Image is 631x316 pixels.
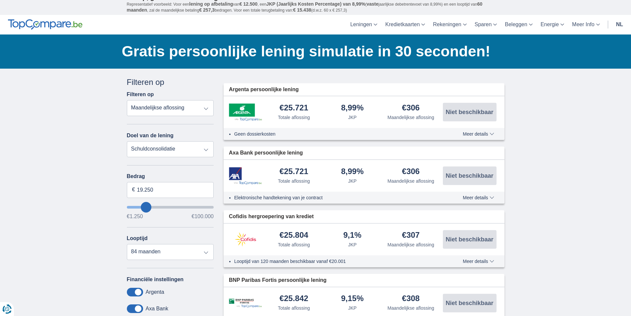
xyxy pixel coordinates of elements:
p: Representatief voorbeeld: Voor een van , een ( jaarlijkse debetrentevoet van 8,99%) en een loopti... [127,1,504,13]
div: Totale aflossing [278,114,310,121]
div: Totale aflossing [278,178,310,184]
li: Geen dossierkosten [234,131,439,137]
div: €306 [402,104,420,113]
div: €25.804 [280,231,308,240]
div: Totale aflossing [278,305,310,311]
img: product.pl.alt Axa Bank [229,167,262,185]
label: Doel van de lening [127,133,174,139]
button: Niet beschikbaar [443,230,497,249]
div: €306 [402,167,420,176]
div: Maandelijkse aflossing [388,178,434,184]
span: Axa Bank persoonlijke lening [229,149,303,157]
div: €307 [402,231,420,240]
span: 60 maanden [127,1,483,13]
div: JKP [348,178,357,184]
div: Filteren op [127,77,214,88]
span: Niet beschikbaar [446,109,493,115]
img: product.pl.alt Cofidis [229,231,262,248]
span: Niet beschikbaar [446,300,493,306]
span: € 12.500 [239,1,258,7]
div: 8,99% [341,104,364,113]
div: Maandelijkse aflossing [388,241,434,248]
span: € 257,3 [199,7,215,13]
div: €25.721 [280,167,308,176]
label: Argenta [146,289,164,295]
button: Niet beschikbaar [443,294,497,312]
span: BNP Paribas Fortis persoonlijke lening [229,277,327,284]
label: Axa Bank [146,306,168,312]
a: Leningen [346,15,381,34]
div: 9,1% [343,231,361,240]
span: Meer details [463,259,494,264]
span: € [132,186,135,194]
div: €25.842 [280,294,308,303]
span: €1.250 [127,214,143,219]
button: Niet beschikbaar [443,103,497,121]
button: Meer details [458,195,499,200]
button: Meer details [458,131,499,137]
span: €100.000 [191,214,214,219]
span: Argenta persoonlijke lening [229,86,299,94]
div: €308 [402,294,420,303]
span: Meer details [463,195,494,200]
span: Cofidis hergroepering van krediet [229,213,314,221]
div: €25.721 [280,104,308,113]
button: Meer details [458,259,499,264]
div: Totale aflossing [278,241,310,248]
label: Looptijd [127,235,148,241]
div: JKP [348,305,357,311]
a: nl [612,15,627,34]
img: product.pl.alt Argenta [229,103,262,121]
span: € 15.438 [293,7,311,13]
a: Sparen [471,15,501,34]
span: lening op afbetaling [189,1,233,7]
div: 8,99% [341,167,364,176]
span: Niet beschikbaar [446,236,493,242]
div: Maandelijkse aflossing [388,305,434,311]
img: product.pl.alt BNP Paribas Fortis [229,298,262,308]
li: Elektronische handtekening van je contract [234,194,439,201]
a: Kredietkaarten [381,15,429,34]
span: Meer details [463,132,494,136]
div: JKP [348,114,357,121]
a: Rekeningen [429,15,470,34]
label: Filteren op [127,92,154,97]
div: Maandelijkse aflossing [388,114,434,121]
div: 9,15% [341,294,364,303]
h1: Gratis persoonlijke lening simulatie in 30 seconden! [122,41,504,62]
img: TopCompare [8,19,82,30]
label: Financiële instellingen [127,277,184,283]
span: vaste [367,1,379,7]
span: Niet beschikbaar [446,173,493,179]
div: JKP [348,241,357,248]
input: wantToBorrow [127,206,214,209]
a: Meer Info [568,15,604,34]
a: Energie [537,15,568,34]
label: Bedrag [127,173,214,179]
li: Looptijd van 120 maanden beschikbaar vanaf €20.001 [234,258,439,265]
a: Beleggen [501,15,537,34]
button: Niet beschikbaar [443,166,497,185]
span: JKP (Jaarlijks Kosten Percentage) van 8,99% [266,1,365,7]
